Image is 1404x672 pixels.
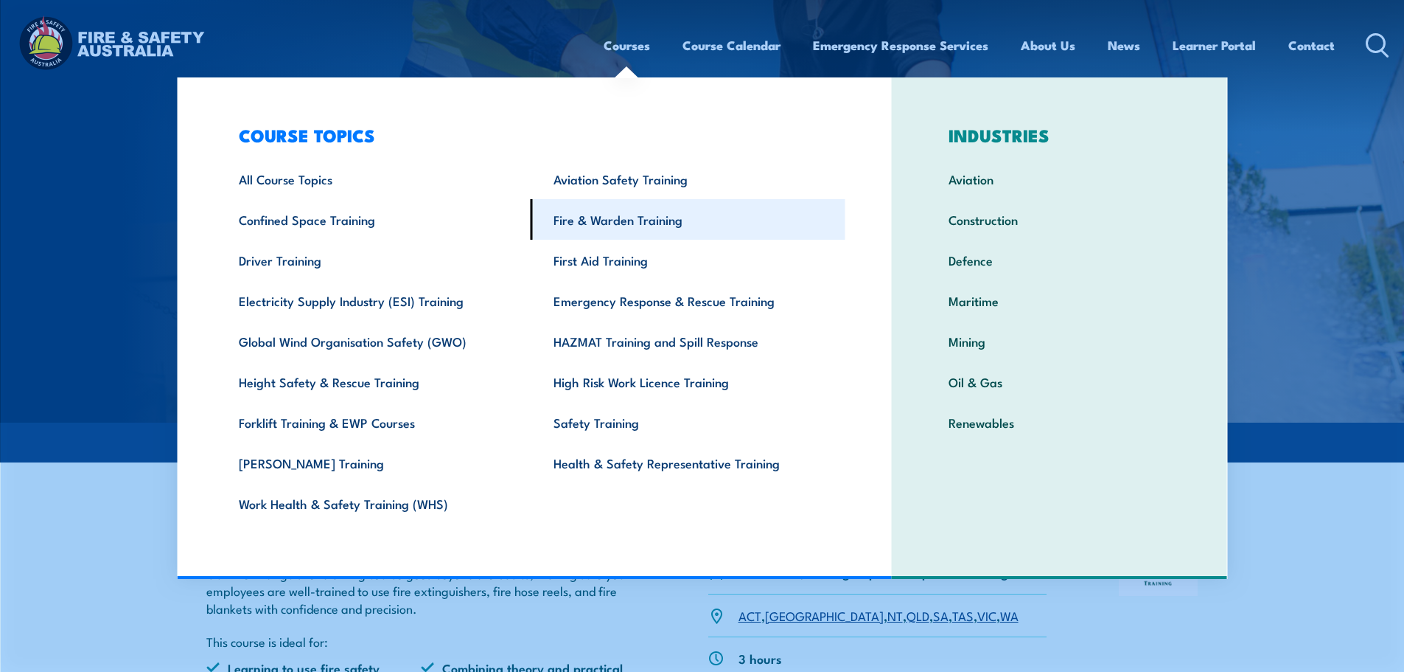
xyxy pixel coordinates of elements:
[1173,26,1256,65] a: Learner Portal
[926,321,1193,361] a: Mining
[1288,26,1335,65] a: Contact
[216,159,531,199] a: All Course Topics
[738,564,1014,581] p: Individuals, Small groups or Corporate bookings
[531,240,845,280] a: First Aid Training
[738,650,782,667] p: 3 hours
[216,361,531,402] a: Height Safety & Rescue Training
[1000,606,1019,624] a: WA
[531,402,845,443] a: Safety Training
[765,606,884,624] a: [GEOGRAPHIC_DATA]
[926,280,1193,321] a: Maritime
[1108,26,1140,65] a: News
[738,607,1019,624] p: , , , , , , ,
[216,443,531,483] a: [PERSON_NAME] Training
[977,606,996,624] a: VIC
[682,26,780,65] a: Course Calendar
[216,199,531,240] a: Confined Space Training
[531,443,845,483] a: Health & Safety Representative Training
[216,402,531,443] a: Forklift Training & EWP Courses
[926,125,1193,145] h3: INDUSTRIES
[206,565,637,617] p: Our Fire Extinguisher training course goes beyond the basics, making sure your employees are well...
[604,26,650,65] a: Courses
[926,402,1193,443] a: Renewables
[216,483,531,524] a: Work Health & Safety Training (WHS)
[216,280,531,321] a: Electricity Supply Industry (ESI) Training
[531,321,845,361] a: HAZMAT Training and Spill Response
[531,280,845,321] a: Emergency Response & Rescue Training
[738,606,761,624] a: ACT
[216,321,531,361] a: Global Wind Organisation Safety (GWO)
[926,361,1193,402] a: Oil & Gas
[926,199,1193,240] a: Construction
[813,26,988,65] a: Emergency Response Services
[952,606,974,624] a: TAS
[531,159,845,199] a: Aviation Safety Training
[206,633,637,650] p: This course is ideal for:
[907,606,929,624] a: QLD
[887,606,903,624] a: NT
[933,606,949,624] a: SA
[531,361,845,402] a: High Risk Work Licence Training
[531,199,845,240] a: Fire & Warden Training
[1021,26,1075,65] a: About Us
[216,240,531,280] a: Driver Training
[926,240,1193,280] a: Defence
[216,125,845,145] h3: COURSE TOPICS
[926,159,1193,199] a: Aviation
